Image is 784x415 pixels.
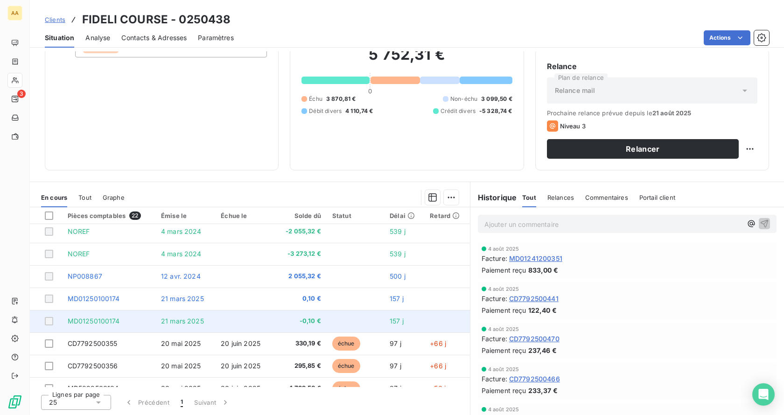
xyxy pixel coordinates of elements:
[45,15,65,24] a: Clients
[509,374,560,384] span: CD7792500466
[49,398,57,407] span: 25
[547,109,757,117] span: Prochaine relance prévue depuis le
[161,384,201,392] span: 30 mai 2025
[280,294,321,303] span: 0,10 €
[482,386,526,395] span: Paiement reçu
[522,194,536,201] span: Tout
[280,384,321,393] span: 1 729,58 €
[430,384,446,392] span: +56 j
[547,61,757,72] h6: Relance
[390,339,401,347] span: 97 j
[7,6,22,21] div: AA
[390,212,419,219] div: Délai
[68,317,120,325] span: MD01250100174
[430,212,464,219] div: Retard
[390,227,406,235] span: 539 j
[481,95,512,103] span: 3 099,50 €
[41,194,67,201] span: En cours
[509,253,562,263] span: MD01241200351
[7,394,22,409] img: Logo LeanPay
[528,386,558,395] span: 233,37 €
[280,361,321,371] span: 295,85 €
[181,398,183,407] span: 1
[488,366,519,372] span: 4 août 2025
[221,212,269,219] div: Échue le
[280,317,321,326] span: -0,10 €
[528,305,557,315] span: 122,40 €
[161,295,204,302] span: 21 mars 2025
[326,95,356,103] span: 3 870,81 €
[17,90,26,98] span: 3
[121,33,187,42] span: Contacts & Adresses
[450,95,477,103] span: Non-échu
[704,30,750,45] button: Actions
[332,381,360,395] span: échue
[441,107,476,115] span: Crédit divers
[345,107,373,115] span: 4 110,74 €
[198,33,234,42] span: Paramètres
[482,334,507,344] span: Facture :
[585,194,628,201] span: Commentaires
[482,345,526,355] span: Paiement reçu
[368,87,372,95] span: 0
[509,294,559,303] span: CD7792500441
[68,384,119,392] span: MD5892500134
[161,212,210,219] div: Émise le
[482,294,507,303] span: Facture :
[45,16,65,23] span: Clients
[301,45,512,73] h2: 5 752,31 €
[430,362,446,370] span: +66 j
[221,362,260,370] span: 20 juin 2025
[390,384,401,392] span: 87 j
[161,362,201,370] span: 20 mai 2025
[652,109,692,117] span: 21 août 2025
[547,139,739,159] button: Relancer
[280,272,321,281] span: 2 055,32 €
[280,227,321,236] span: -2 055,32 €
[509,334,560,344] span: CD7792500470
[555,86,595,95] span: Relance mail
[488,286,519,292] span: 4 août 2025
[752,383,775,406] div: Open Intercom Messenger
[68,272,102,280] span: NP008867
[221,384,260,392] span: 30 juin 2025
[221,339,260,347] span: 20 juin 2025
[309,95,322,103] span: Échu
[68,250,90,258] span: NOREF
[103,194,125,201] span: Graphe
[68,295,120,302] span: MD01250100174
[161,250,202,258] span: 4 mars 2024
[332,359,360,373] span: échue
[280,339,321,348] span: 330,19 €
[430,339,446,347] span: +66 j
[488,246,519,252] span: 4 août 2025
[161,227,202,235] span: 4 mars 2024
[390,362,401,370] span: 97 j
[482,374,507,384] span: Facture :
[85,33,110,42] span: Analyse
[161,317,204,325] span: 21 mars 2025
[482,253,507,263] span: Facture :
[129,211,140,220] span: 22
[45,33,74,42] span: Situation
[528,345,557,355] span: 237,46 €
[332,337,360,351] span: échue
[560,122,586,130] span: Niveau 3
[390,295,404,302] span: 157 j
[280,212,321,219] div: Solde dû
[7,91,22,106] a: 3
[175,393,189,412] button: 1
[482,305,526,315] span: Paiement reçu
[68,362,118,370] span: CD7792500356
[309,107,342,115] span: Débit divers
[390,250,406,258] span: 539 j
[280,249,321,259] span: -3 273,12 €
[488,407,519,412] span: 4 août 2025
[547,194,574,201] span: Relances
[68,227,90,235] span: NOREF
[161,272,201,280] span: 12 avr. 2024
[189,393,236,412] button: Suivant
[528,265,558,275] span: 833,00 €
[390,272,406,280] span: 500 j
[78,194,91,201] span: Tout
